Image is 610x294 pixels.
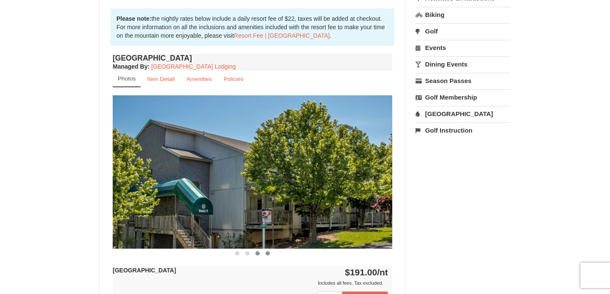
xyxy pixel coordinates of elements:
a: Item Detail [141,71,180,87]
strong: $191.00 [345,267,388,277]
h4: [GEOGRAPHIC_DATA] [113,54,392,62]
a: [GEOGRAPHIC_DATA] [416,106,510,122]
a: Golf Instruction [416,122,510,138]
small: Item Detail [147,76,175,82]
a: Biking [416,7,510,22]
a: Resort Fee | [GEOGRAPHIC_DATA] [234,32,330,39]
strong: Please note: [116,15,151,22]
a: Photos [113,71,141,87]
a: Dining Events [416,56,510,72]
small: Photos [118,75,136,82]
div: Includes all fees. Tax excluded. [113,279,388,287]
a: Golf Membership [416,89,510,105]
span: /nt [377,267,388,277]
small: Policies [224,76,244,82]
strong: [GEOGRAPHIC_DATA] [113,267,176,274]
a: Policies [218,71,249,87]
img: 18876286-38-67a0a055.jpg [113,95,392,248]
a: Amenities [181,71,217,87]
small: Amenities [186,76,212,82]
a: [GEOGRAPHIC_DATA] Lodging [151,63,236,70]
a: Season Passes [416,73,510,89]
span: Managed By [113,63,147,70]
strong: : [113,63,150,70]
div: the nightly rates below include a daily resort fee of $22, taxes will be added at checkout. For m... [111,8,394,46]
a: Events [416,40,510,55]
a: Golf [416,23,510,39]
